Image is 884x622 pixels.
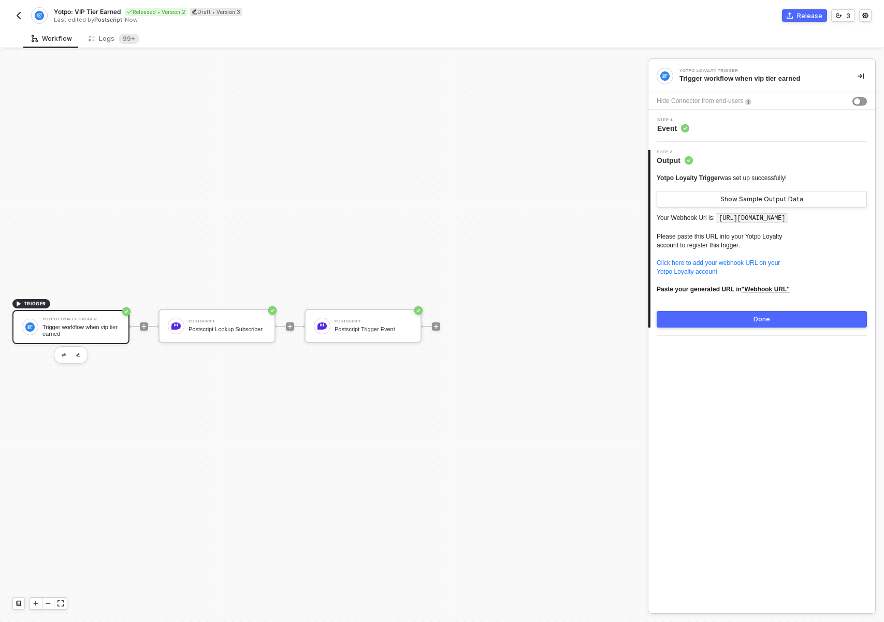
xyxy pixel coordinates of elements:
span: icon-play [141,323,147,330]
div: Step 1Event [648,118,875,134]
span: Yotpo Loyalty Trigger [657,174,720,182]
span: TRIGGER [24,300,46,308]
img: integration-icon [660,71,670,81]
span: icon-play [33,600,39,606]
code: [URL][DOMAIN_NAME] [716,213,788,224]
span: Postscript [94,16,122,23]
span: Step 1 [657,118,689,122]
span: icon-minus [45,600,51,606]
span: icon-expand [57,600,64,606]
div: Step 2Output Yotpo Loyalty Triggerwas set up successfully!Show Sample Output DataYour Webhook Url... [648,150,875,328]
img: integration-icon [35,11,44,20]
span: icon-commerce [787,12,793,19]
span: Event [657,123,689,134]
span: Yotpo: VIP Tier Earned [54,7,121,16]
div: Yotpo Loyalty Trigger [42,317,120,321]
button: Show Sample Output Data [657,191,867,208]
img: icon-info [745,99,751,105]
span: icon-versioning [836,12,842,19]
b: Paste your generated URL in [657,286,790,293]
div: Postscript Trigger Event [335,326,412,333]
a: Click here to add your webhook URL on yourYotpo Loyalty account [657,259,780,275]
span: Step 2 [657,150,693,154]
button: 3 [831,9,855,22]
div: Released • Version 2 [125,8,187,16]
img: icon [171,321,181,331]
span: icon-success-page [122,307,131,316]
div: Postscript Lookup Subscriber [189,326,266,333]
button: Done [657,311,867,328]
div: Draft • Version 3 [190,8,242,16]
span: icon-collapse-right [858,73,864,79]
button: back [12,9,25,22]
div: Done [753,315,770,323]
div: Trigger workflow when vip tier earned [42,324,120,337]
div: Workflow [32,35,72,43]
span: icon-play [287,323,293,330]
span: icon-play [433,323,439,330]
div: Yotpo Loyalty Trigger [679,69,835,73]
span: icon-play [16,301,22,307]
div: Postscript [189,319,266,323]
u: "Webhook URL" [742,286,790,293]
button: edit-cred [57,349,70,361]
div: Trigger workflow when vip tier earned [679,74,841,83]
div: Show Sample Output Data [720,195,803,203]
div: Postscript [335,319,412,323]
p: Your Webhook Url is: Please paste this URL into your Yotpo Loyalty account to register this trigger. [657,212,867,303]
div: Release [797,11,822,20]
img: icon [25,322,35,332]
div: Logs [89,34,139,44]
div: was set up successfully! [657,174,787,183]
div: Hide Connector from end-users [657,96,743,106]
button: edit-cred [72,349,84,361]
span: icon-settings [862,12,868,19]
div: Last edited by - Now [54,16,441,24]
span: icon-edit [192,9,197,14]
span: icon-success-page [268,306,277,315]
img: back [15,11,23,20]
span: icon-success-page [414,306,423,315]
sup: 55200 [119,34,139,44]
div: 3 [846,11,850,20]
img: edit-cred [76,353,80,358]
img: icon [317,321,327,331]
span: Output [657,155,693,166]
img: edit-cred [62,353,66,357]
button: Release [782,9,827,22]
